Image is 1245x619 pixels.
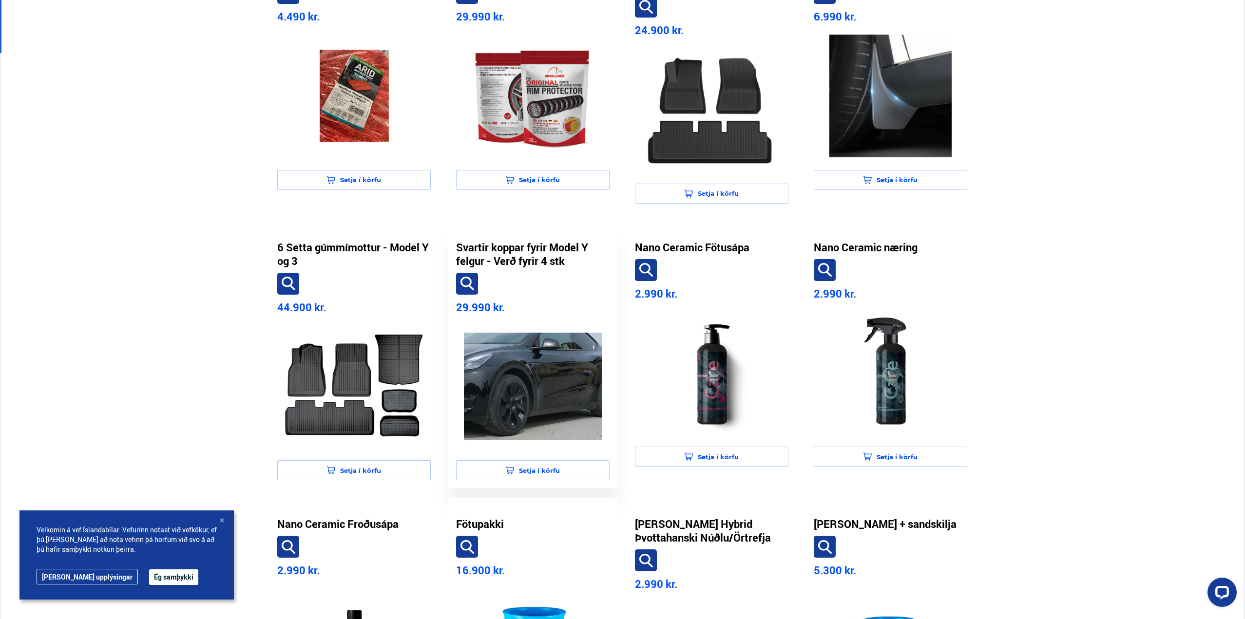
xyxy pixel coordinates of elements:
img: product-image-1 [464,35,602,157]
span: 16.900 kr. [456,563,505,577]
button: Setja í körfu [814,447,967,467]
img: product-image-7 [822,312,959,434]
a: product-image-7 [814,306,967,442]
span: 2.990 kr. [814,286,856,300]
span: 24.900 kr. [635,23,684,37]
img: product-image-4 [285,325,423,448]
a: [PERSON_NAME] upplýsingar [37,569,138,584]
span: 6.990 kr. [814,9,856,23]
a: 6 Setta gúmmímottur - Model Y og 3 [277,241,431,268]
span: 5.300 kr. [814,563,856,577]
button: Setja í körfu [635,447,788,467]
span: 2.990 kr. [635,577,677,591]
a: product-image-2 [635,43,788,179]
a: [PERSON_NAME] Hybrid Þvottahanski Núðlu/Örtrefja [635,517,788,544]
span: Velkomin á vef Íslandsbílar. Vefurinn notast við vefkökur, ef þú [PERSON_NAME] að nota vefinn þá ... [37,525,217,554]
iframe: LiveChat chat widget [1200,574,1241,615]
span: 4.490 kr. [277,9,320,23]
a: product-image-4 [277,320,431,456]
img: product-image-0 [285,35,423,157]
button: Ég samþykki [149,569,198,585]
span: 29.990 kr. [456,9,505,23]
span: 2.990 kr. [635,286,677,300]
a: Nano Ceramic Fötusápa [635,241,749,254]
a: Svartir koppar fyrir Model Y felgur - Verð fyrir 4 stk [456,241,610,268]
span: 29.990 kr. [456,300,505,314]
img: product-image-5 [464,325,602,448]
a: Nano Ceramic næring [814,241,918,254]
a: [PERSON_NAME] + sandskilja [814,517,957,531]
button: Setja í körfu [456,460,610,480]
a: Fötupakki [456,517,504,531]
span: 44.900 kr. [277,300,326,314]
button: Setja í körfu [814,170,967,190]
span: 2.990 kr. [277,563,320,577]
a: product-image-6 [635,306,788,442]
img: product-image-3 [822,35,959,157]
a: product-image-1 [456,29,610,165]
button: Setja í körfu [277,460,431,480]
a: product-image-3 [814,29,967,165]
button: Setja í körfu [635,184,788,204]
a: product-image-0 [277,29,431,165]
button: Setja í körfu [456,170,610,190]
img: product-image-6 [643,312,781,434]
a: product-image-5 [456,320,610,456]
button: Setja í körfu [277,170,431,190]
a: Nano Ceramic Froðusápa [277,517,399,531]
img: product-image-2 [643,48,781,171]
